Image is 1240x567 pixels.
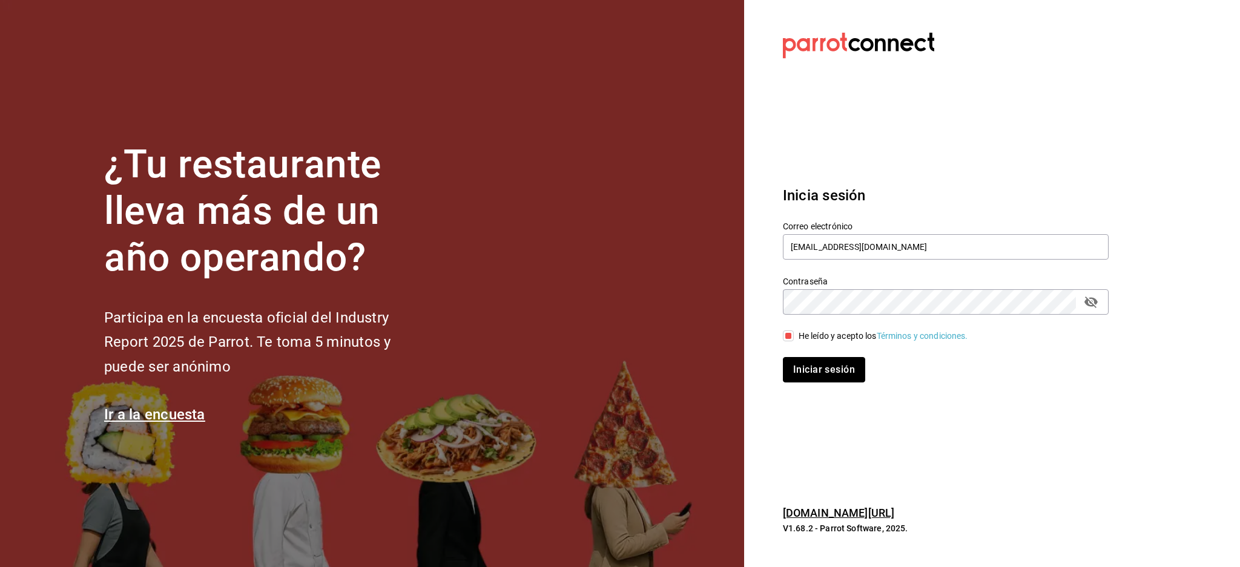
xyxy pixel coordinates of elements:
[783,277,1109,286] label: Contraseña
[783,185,1109,206] h3: Inicia sesión
[799,330,968,342] div: He leído y acepto los
[877,331,968,341] a: Términos y condiciones.
[104,306,431,379] h2: Participa en la encuesta oficial del Industry Report 2025 de Parrot. Te toma 5 minutos y puede se...
[783,506,894,519] a: [DOMAIN_NAME][URL]
[783,234,1109,260] input: Ingresa tu correo electrónico
[783,357,865,382] button: Iniciar sesión
[783,522,1109,534] p: V1.68.2 - Parrot Software, 2025.
[1081,292,1101,312] button: passwordField
[104,142,431,281] h1: ¿Tu restaurante lleva más de un año operando?
[783,222,1109,231] label: Correo electrónico
[104,406,205,423] a: Ir a la encuesta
